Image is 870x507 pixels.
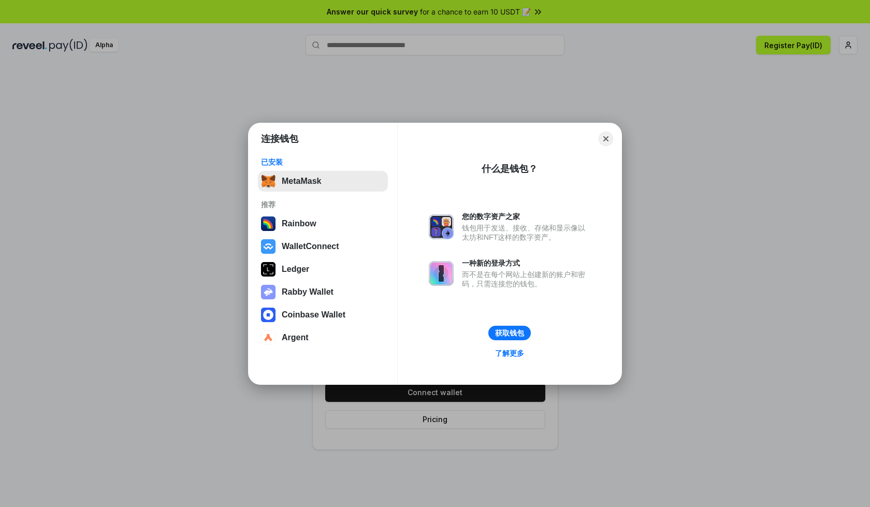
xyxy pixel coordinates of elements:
[488,326,531,340] button: 获取钱包
[282,333,309,342] div: Argent
[489,346,530,360] a: 了解更多
[282,242,339,251] div: WalletConnect
[462,223,590,242] div: 钱包用于发送、接收、存储和显示像以太坊和NFT这样的数字资产。
[462,258,590,268] div: 一种新的登录方式
[261,157,385,167] div: 已安装
[261,262,275,277] img: svg+xml,%3Csvg%20xmlns%3D%22http%3A%2F%2Fwww.w3.org%2F2000%2Fsvg%22%20width%3D%2228%22%20height%3...
[261,239,275,254] img: svg+xml,%3Csvg%20width%3D%2228%22%20height%3D%2228%22%20viewBox%3D%220%200%2028%2028%22%20fill%3D...
[258,305,388,325] button: Coinbase Wallet
[258,171,388,192] button: MetaMask
[462,270,590,288] div: 而不是在每个网站上创建新的账户和密码，只需连接您的钱包。
[261,216,275,231] img: svg+xml,%3Csvg%20width%3D%22120%22%20height%3D%22120%22%20viewBox%3D%220%200%20120%20120%22%20fil...
[599,132,613,146] button: Close
[261,285,275,299] img: svg+xml,%3Csvg%20xmlns%3D%22http%3A%2F%2Fwww.w3.org%2F2000%2Fsvg%22%20fill%3D%22none%22%20viewBox...
[429,214,454,239] img: svg+xml,%3Csvg%20xmlns%3D%22http%3A%2F%2Fwww.w3.org%2F2000%2Fsvg%22%20fill%3D%22none%22%20viewBox...
[261,330,275,345] img: svg+xml,%3Csvg%20width%3D%2228%22%20height%3D%2228%22%20viewBox%3D%220%200%2028%2028%22%20fill%3D...
[282,219,316,228] div: Rainbow
[261,308,275,322] img: svg+xml,%3Csvg%20width%3D%2228%22%20height%3D%2228%22%20viewBox%3D%220%200%2028%2028%22%20fill%3D...
[429,261,454,286] img: svg+xml,%3Csvg%20xmlns%3D%22http%3A%2F%2Fwww.w3.org%2F2000%2Fsvg%22%20fill%3D%22none%22%20viewBox...
[282,265,309,274] div: Ledger
[495,328,524,338] div: 获取钱包
[261,174,275,189] img: svg+xml,%3Csvg%20fill%3D%22none%22%20height%3D%2233%22%20viewBox%3D%220%200%2035%2033%22%20width%...
[258,213,388,234] button: Rainbow
[258,236,388,257] button: WalletConnect
[282,177,321,186] div: MetaMask
[258,282,388,302] button: Rabby Wallet
[495,349,524,358] div: 了解更多
[282,287,334,297] div: Rabby Wallet
[258,259,388,280] button: Ledger
[261,200,385,209] div: 推荐
[261,133,298,145] h1: 连接钱包
[258,327,388,348] button: Argent
[282,310,345,320] div: Coinbase Wallet
[482,163,538,175] div: 什么是钱包？
[462,212,590,221] div: 您的数字资产之家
